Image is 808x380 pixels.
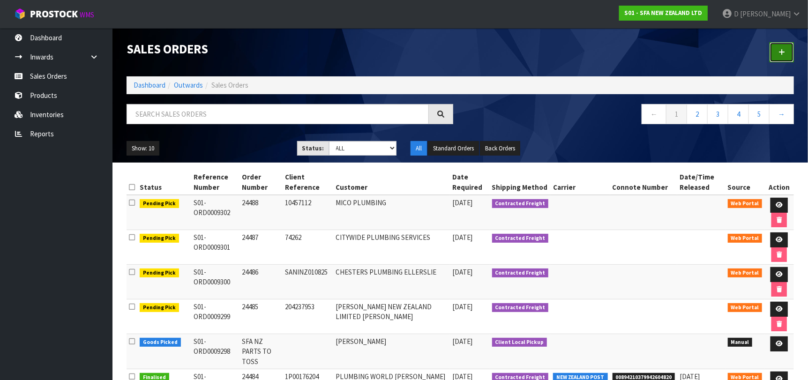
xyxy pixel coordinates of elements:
[240,299,283,334] td: 24485
[333,230,450,265] td: CITYWIDE PLUMBING SERVICES
[192,195,240,230] td: S01-ORD0009302
[192,299,240,334] td: S01-ORD0009299
[192,334,240,369] td: S01-ORD0009298
[624,9,703,17] strong: S01 - SFA NEW ZEALAND LTD
[140,338,181,347] span: Goods Picked
[240,334,283,369] td: SFA NZ PARTS TO TOSS
[764,170,794,195] th: Action
[728,303,763,313] span: Web Portal
[551,170,610,195] th: Carrier
[492,338,547,347] span: Client Local Pickup
[492,268,549,278] span: Contracted Freight
[740,9,791,18] span: [PERSON_NAME]
[174,81,203,89] a: Outwards
[677,170,726,195] th: Date/Time Released
[283,299,334,334] td: 204237953
[80,10,94,19] small: WMS
[127,141,159,156] button: Show: 10
[283,170,334,195] th: Client Reference
[734,9,739,18] span: D
[140,303,179,313] span: Pending Pick
[333,265,450,299] td: CHESTERS PLUMBING ELLERSLIE
[240,195,283,230] td: 24488
[687,104,708,124] a: 2
[140,268,179,278] span: Pending Pick
[333,299,450,334] td: [PERSON_NAME] NEW ZEALAND LIMITED [PERSON_NAME]
[452,233,472,242] span: [DATE]
[137,170,192,195] th: Status
[333,195,450,230] td: MICO PLUMBING
[140,234,179,243] span: Pending Pick
[283,195,334,230] td: 10457112
[642,104,666,124] a: ←
[726,170,765,195] th: Source
[728,199,763,209] span: Web Portal
[192,170,240,195] th: Reference Number
[140,199,179,209] span: Pending Pick
[127,104,429,124] input: Search sales orders
[492,199,549,209] span: Contracted Freight
[748,104,770,124] a: 5
[333,170,450,195] th: Customer
[452,198,472,207] span: [DATE]
[492,303,549,313] span: Contracted Freight
[192,230,240,265] td: S01-ORD0009301
[240,230,283,265] td: 24487
[480,141,520,156] button: Back Orders
[728,338,753,347] span: Manual
[452,268,472,276] span: [DATE]
[240,170,283,195] th: Order Number
[283,230,334,265] td: 74262
[707,104,728,124] a: 3
[728,234,763,243] span: Web Portal
[728,104,749,124] a: 4
[428,141,479,156] button: Standard Orders
[490,170,551,195] th: Shipping Method
[14,8,26,20] img: cube-alt.png
[134,81,165,89] a: Dashboard
[211,81,248,89] span: Sales Orders
[192,265,240,299] td: S01-ORD0009300
[492,234,549,243] span: Contracted Freight
[127,42,453,56] h1: Sales Orders
[283,265,334,299] td: SANINZ010825
[411,141,427,156] button: All
[450,170,489,195] th: Date Required
[610,170,678,195] th: Connote Number
[302,144,324,152] strong: Status:
[467,104,794,127] nav: Page navigation
[666,104,687,124] a: 1
[333,334,450,369] td: [PERSON_NAME]
[30,8,78,20] span: ProStock
[452,302,472,311] span: [DATE]
[769,104,794,124] a: →
[728,268,763,278] span: Web Portal
[452,337,472,346] span: [DATE]
[240,265,283,299] td: 24486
